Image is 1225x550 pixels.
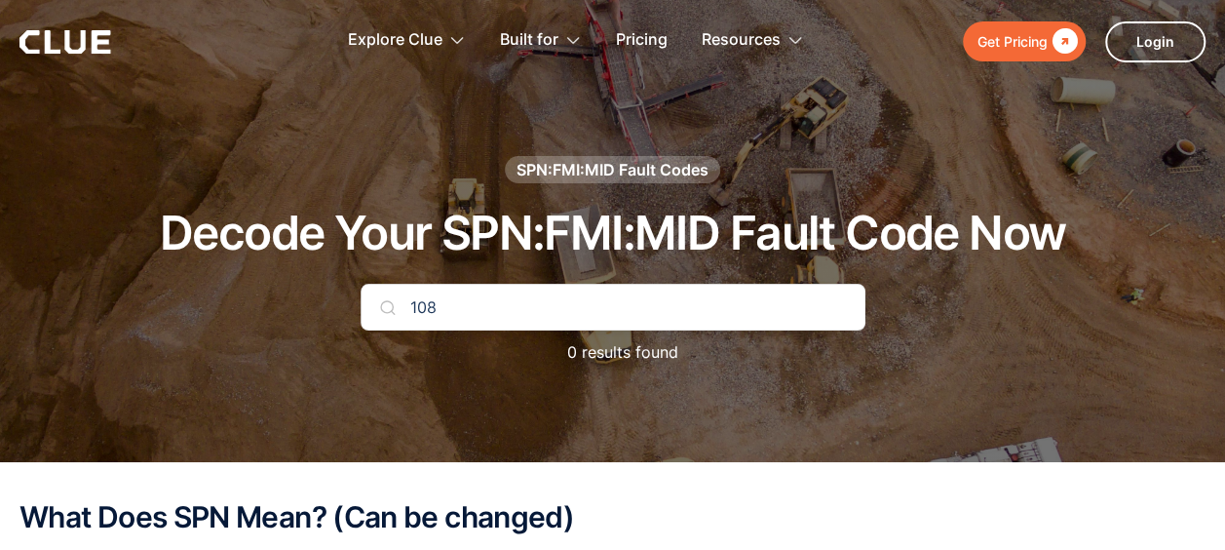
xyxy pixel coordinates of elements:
[548,340,678,365] p: 0 results found
[616,10,668,71] a: Pricing
[160,208,1065,259] h1: Decode Your SPN:FMI:MID Fault Code Now
[348,10,442,71] div: Explore Clue
[361,284,865,331] input: Search Your Code...
[500,10,582,71] div: Built for
[702,10,781,71] div: Resources
[500,10,558,71] div: Built for
[1105,21,1206,62] a: Login
[977,29,1048,54] div: Get Pricing
[1048,29,1078,54] div: 
[963,21,1086,61] a: Get Pricing
[19,501,1206,533] h2: What Does SPN Mean? (Can be changed)
[348,10,466,71] div: Explore Clue
[517,159,708,180] div: SPN:FMI:MID Fault Codes
[702,10,804,71] div: Resources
